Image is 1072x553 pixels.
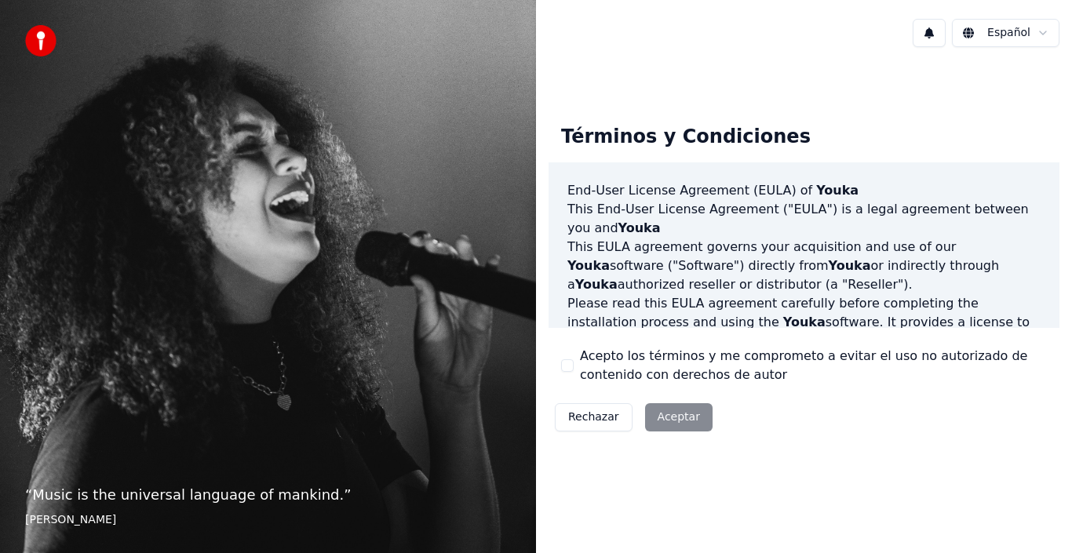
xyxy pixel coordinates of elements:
[25,484,511,506] p: “ Music is the universal language of mankind. ”
[567,200,1041,238] p: This End-User License Agreement ("EULA") is a legal agreement between you and
[567,181,1041,200] h3: End-User License Agreement (EULA) of
[783,315,826,329] span: Youka
[575,277,618,292] span: Youka
[829,258,871,273] span: Youka
[580,347,1047,384] label: Acepto los términos y me comprometo a evitar el uso no autorizado de contenido con derechos de autor
[618,220,661,235] span: Youka
[567,258,610,273] span: Youka
[567,294,1041,369] p: Please read this EULA agreement carefully before completing the installation process and using th...
[25,512,511,528] footer: [PERSON_NAME]
[555,403,633,431] button: Rechazar
[567,238,1041,294] p: This EULA agreement governs your acquisition and use of our software ("Software") directly from o...
[25,25,57,56] img: youka
[549,112,823,162] div: Términos y Condiciones
[816,183,859,198] span: Youka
